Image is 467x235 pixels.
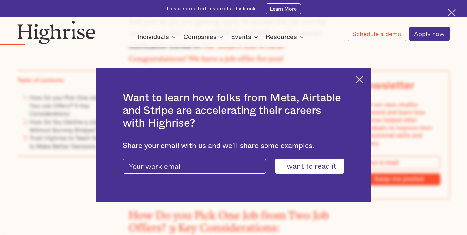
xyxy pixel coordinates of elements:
div: Individuals [138,33,169,41]
div: Companies [183,33,217,41]
input: I want to read it [275,159,344,173]
input: Your work email [123,159,266,173]
div: This is some text inside of a div block. [166,5,257,12]
div: Share your email with us and we'll share some examples. [123,141,345,150]
div: Individuals [138,33,178,41]
form: current-ascender-blog-article-modal-form [123,159,345,173]
div: Events [231,33,251,41]
a: Schedule a demo [348,27,406,41]
img: Cross icon [448,9,456,16]
a: Learn More [266,3,301,14]
div: Events [231,33,260,41]
h2: Want to learn how folks from Meta, Airtable and Stripe are accelerating their careers with Highrise? [123,92,345,130]
img: Cross icon [356,76,363,83]
div: Companies [183,33,225,41]
div: Resources [266,33,306,41]
a: Apply now [409,27,450,41]
img: Highrise logo [17,20,96,44]
div: Resources [266,33,297,41]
